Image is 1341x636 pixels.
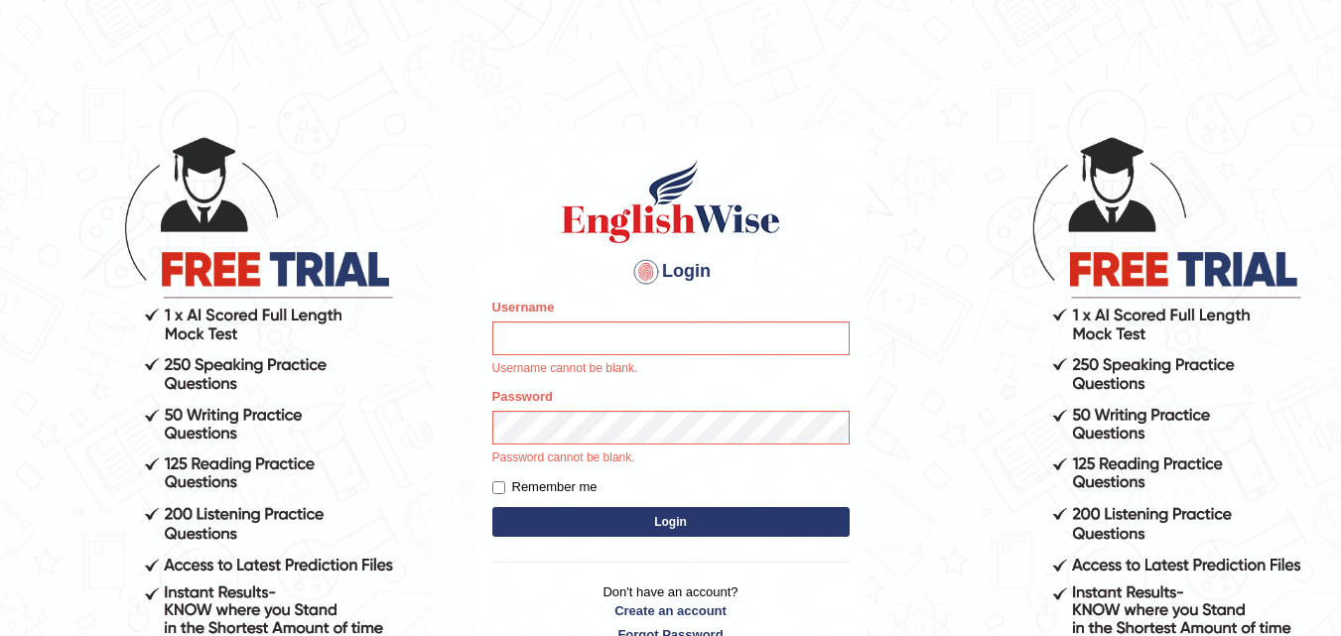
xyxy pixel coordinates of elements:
[558,157,784,246] img: Logo of English Wise sign in for intelligent practice with AI
[492,360,850,378] p: Username cannot be blank.
[492,477,598,497] label: Remember me
[492,387,553,406] label: Password
[492,507,850,537] button: Login
[492,449,850,467] p: Password cannot be blank.
[492,256,850,288] h4: Login
[492,298,555,317] label: Username
[492,601,850,620] a: Create an account
[492,481,505,494] input: Remember me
